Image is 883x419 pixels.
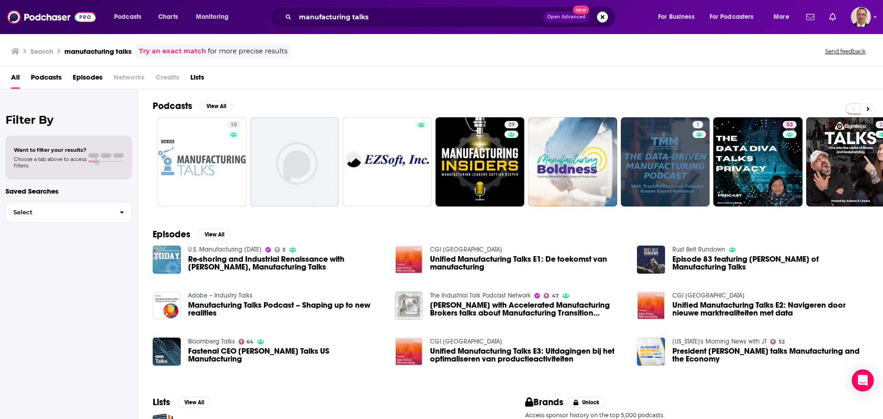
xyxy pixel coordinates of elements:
[770,339,785,344] a: 52
[188,338,235,345] a: Bloomberg Talks
[73,70,103,89] span: Episodes
[779,340,785,344] span: 52
[573,6,590,14] span: New
[153,338,181,366] img: Fastenal CEO Daniel Florness Talks US Manufacturing
[658,11,694,23] span: For Business
[153,100,233,112] a: PodcastsView All
[552,294,559,298] span: 47
[672,255,868,271] a: Episode 83 featuring Jim Vinoski of Manufacturing Talks
[282,248,286,252] span: 3
[6,202,132,223] button: Select
[188,301,384,317] span: Manufacturing Talks Podcast – Shaping up to new realities
[198,229,231,240] button: View All
[200,101,233,112] button: View All
[6,209,112,215] span: Select
[227,121,241,128] a: 10
[767,10,801,24] button: open menu
[31,70,62,89] span: Podcasts
[430,292,531,299] a: The Industrial Talk Podcast Network
[153,396,211,408] a: ListsView All
[672,338,767,345] a: Alabama's Morning News with JT
[188,347,384,363] span: Fastenal CEO [PERSON_NAME] Talks US Manufacturing
[713,117,803,207] a: 53
[152,10,183,24] a: Charts
[395,246,423,274] a: Unified Manufacturing Talks E1: De toekomst van manufacturing
[139,46,206,57] a: Try an exact match
[525,412,868,419] p: Access sponsor history on the top 5,000 podcasts.
[637,338,665,366] a: President Biden talks Manufacturing and the Economy
[672,246,725,253] a: Rust Belt Rundown
[108,10,153,24] button: open menu
[430,347,626,363] a: Unified Manufacturing Talks E3: Uitdagingen bij het optimaliseren van productieactiviteiten
[114,11,141,23] span: Podcasts
[430,301,626,317] a: Ms. Fran Brunelle with Accelerated Manufacturing Brokers talks about Manufacturing Transition Str...
[153,246,181,274] img: Re-shoring and Industrial Renaissance with Jim Vinoski, Manufacturing Talks
[395,292,423,320] img: Ms. Fran Brunelle with Accelerated Manufacturing Brokers talks about Manufacturing Transition Str...
[822,47,868,55] button: Send feedback
[30,47,53,56] h3: Search
[652,10,706,24] button: open menu
[672,292,745,299] a: CGI Nederland
[430,301,626,317] span: [PERSON_NAME] with Accelerated Manufacturing Brokers talks about Manufacturing Transition Strategies
[672,301,868,317] a: Unified Manufacturing Talks E2: Navigeren door nieuwe marktrealiteiten met data
[803,9,818,25] a: Show notifications dropdown
[637,292,665,320] img: Unified Manufacturing Talks E2: Navigeren door nieuwe marktrealiteiten met data
[153,229,190,240] h2: Episodes
[621,117,710,207] a: 1
[153,396,170,408] h2: Lists
[153,229,231,240] a: EpisodesView All
[436,117,525,207] a: 29
[153,292,181,320] img: Manufacturing Talks Podcast – Shaping up to new realities
[295,10,543,24] input: Search podcasts, credits, & more...
[786,121,793,130] span: 53
[230,121,237,130] span: 10
[6,187,132,195] p: Saved Searches
[637,246,665,274] img: Episode 83 featuring Jim Vinoski of Manufacturing Talks
[64,47,132,56] h3: manufacturing talks
[188,255,384,271] a: Re-shoring and Industrial Renaissance with Jim Vinoski, Manufacturing Talks
[430,338,502,345] a: CGI Nederland
[543,11,590,23] button: Open AdvancedNew
[672,347,868,363] span: President [PERSON_NAME] talks Manufacturing and the Economy
[190,70,204,89] a: Lists
[696,121,700,130] span: 1
[826,9,840,25] a: Show notifications dropdown
[196,11,229,23] span: Monitoring
[851,7,871,27] button: Show profile menu
[395,338,423,366] img: Unified Manufacturing Talks E3: Uitdagingen bij het optimaliseren van productieactiviteiten
[188,347,384,363] a: Fastenal CEO Daniel Florness Talks US Manufacturing
[544,293,559,298] a: 47
[11,70,20,89] span: All
[188,246,262,253] a: U.S. Manufacturing Today
[672,255,868,271] span: Episode 83 featuring [PERSON_NAME] of Manufacturing Talks
[567,397,606,408] button: Unlock
[693,121,703,128] a: 1
[505,121,518,128] a: 29
[279,6,625,28] div: Search podcasts, credits, & more...
[430,255,626,271] span: Unified Manufacturing Talks E1: De toekomst van manufacturing
[852,369,874,391] div: Open Intercom Messenger
[14,156,86,169] span: Choose a tab above to access filters.
[188,292,252,299] a: Adobe – Industry Talks
[851,7,871,27] span: Logged in as PercPodcast
[188,255,384,271] span: Re-shoring and Industrial Renaissance with [PERSON_NAME], Manufacturing Talks
[851,7,871,27] img: User Profile
[430,246,502,253] a: CGI Nederland
[7,8,96,26] img: Podchaser - Follow, Share and Rate Podcasts
[114,70,144,89] span: Networks
[157,117,247,207] a: 10
[275,247,286,253] a: 3
[547,15,585,19] span: Open Advanced
[14,147,86,153] span: Want to filter your results?
[208,46,287,57] span: for more precise results
[710,11,754,23] span: For Podcasters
